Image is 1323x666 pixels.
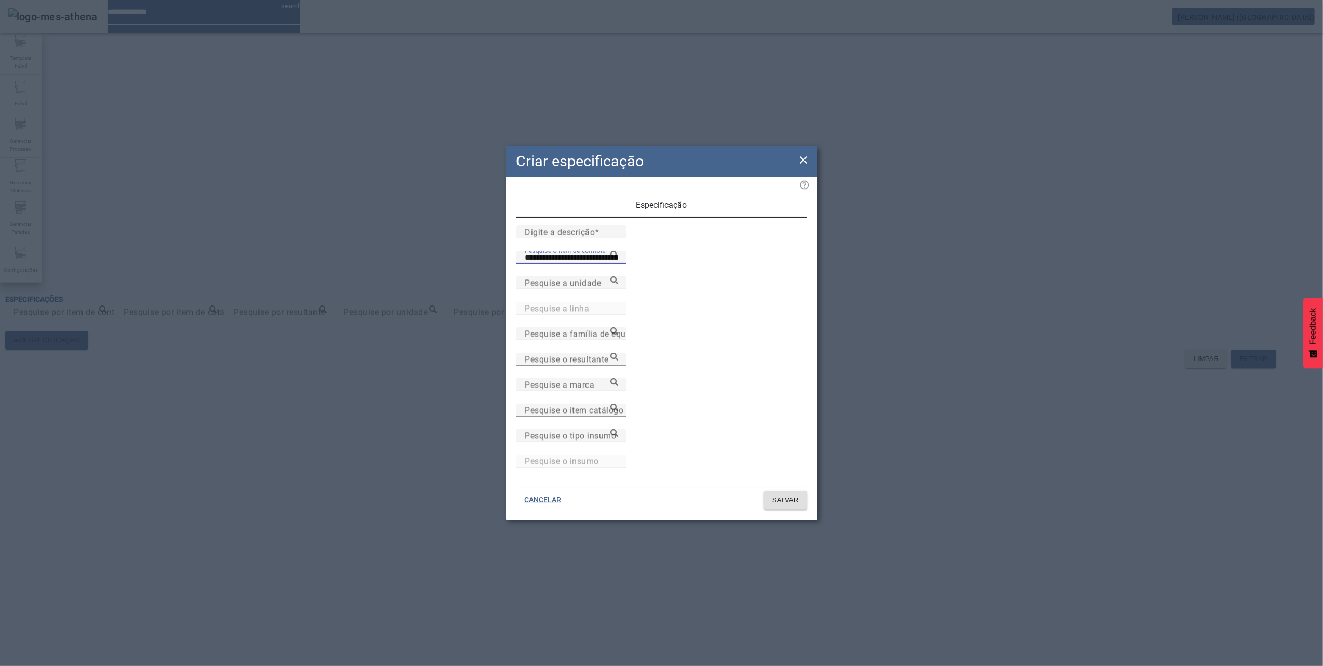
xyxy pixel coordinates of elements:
mat-label: Pesquise a marca [525,380,594,390]
mat-label: Pesquise o insumo [525,456,599,466]
button: Feedback - Mostrar pesquisa [1303,298,1323,368]
span: Especificação [636,201,687,209]
mat-label: Pesquise o tipo insumo [525,431,616,441]
mat-label: Pesquise o item de controle [525,247,606,254]
mat-label: Pesquise o resultante [525,354,609,364]
mat-label: Pesquise a unidade [525,278,601,288]
mat-label: Digite a descrição [525,227,595,237]
span: CANCELAR [525,495,562,505]
h2: Criar especificação [516,150,644,172]
span: Feedback [1308,308,1318,344]
button: SALVAR [764,491,807,510]
input: Number [525,404,618,417]
mat-label: Pesquise a linha [525,303,589,313]
button: CANCELAR [516,491,570,510]
input: Number [525,328,618,340]
span: SALVAR [772,495,799,505]
input: Number [525,251,618,264]
input: Number [525,455,618,468]
input: Number [525,277,618,289]
mat-label: Pesquise a família de equipamento [525,329,663,339]
input: Number [525,379,618,391]
input: Number [525,430,618,442]
mat-label: Pesquise o item catálogo [525,405,623,415]
input: Number [525,353,618,366]
input: Number [525,302,618,315]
